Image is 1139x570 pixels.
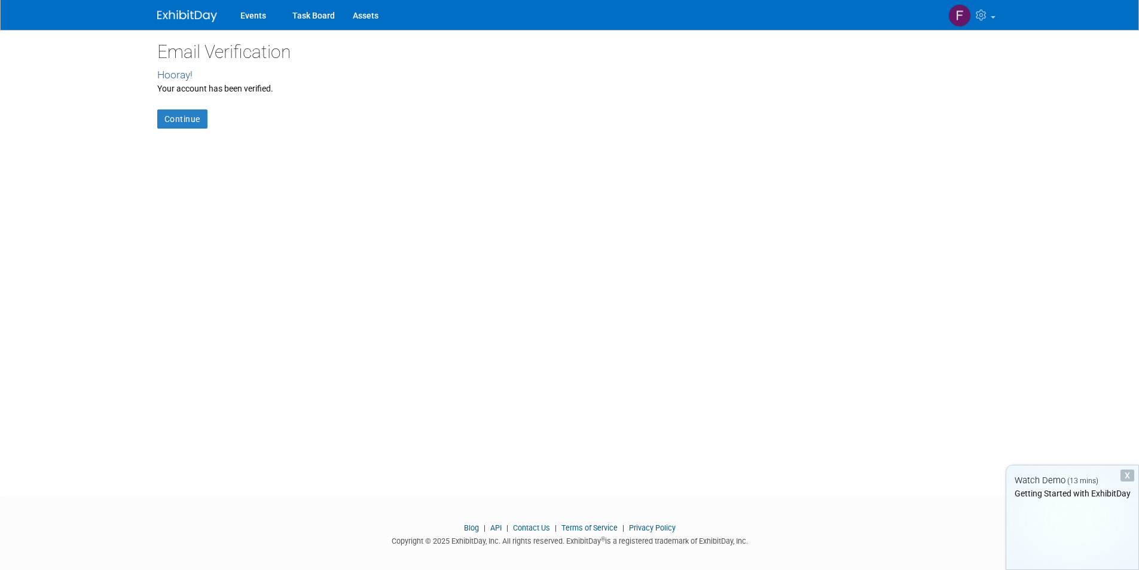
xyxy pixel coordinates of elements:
[503,523,511,532] span: |
[561,523,618,532] a: Terms of Service
[1120,470,1134,481] div: Dismiss
[601,536,605,542] sup: ®
[490,523,502,532] a: API
[513,523,550,532] a: Contact Us
[1006,487,1138,499] div: Getting Started with ExhibitDay
[629,523,676,532] a: Privacy Policy
[1006,474,1138,487] div: Watch Demo
[157,68,982,83] div: Hooray!
[157,109,207,129] a: Continue
[948,4,971,27] img: Frank Gonzales
[481,523,488,532] span: |
[157,42,982,62] h2: Email Verification
[157,83,982,95] div: Your account has been verified.
[1067,477,1098,485] span: (13 mins)
[552,523,560,532] span: |
[619,523,627,532] span: |
[464,523,479,532] a: Blog
[157,10,217,22] img: ExhibitDay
